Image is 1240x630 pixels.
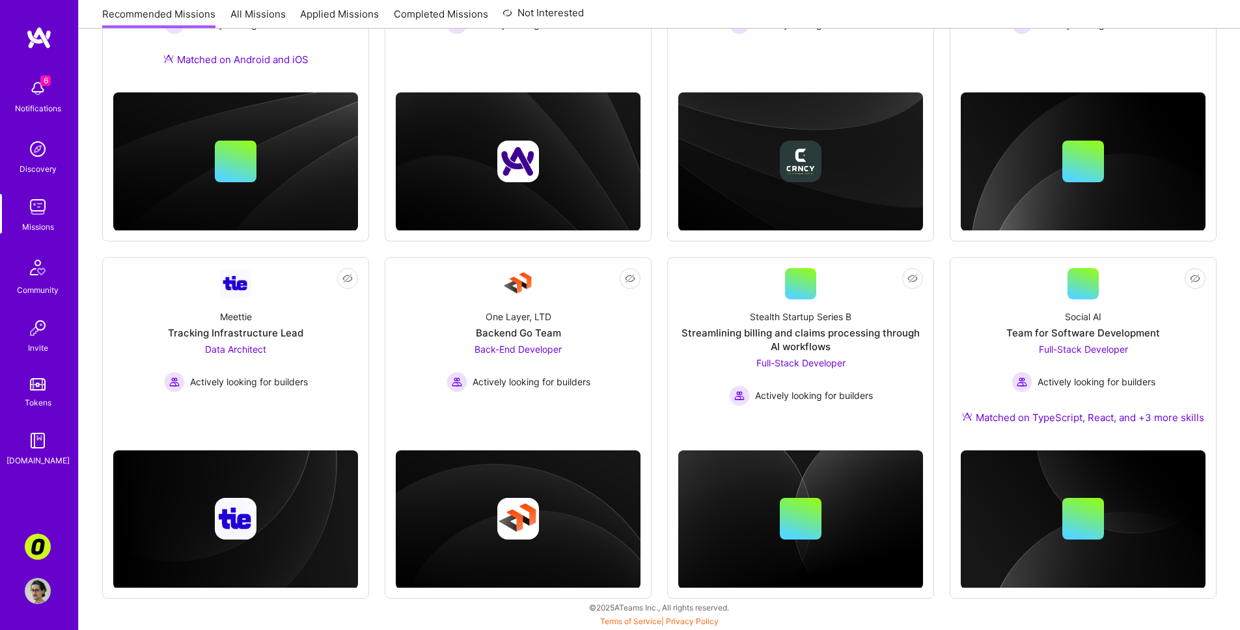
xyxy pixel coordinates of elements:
[300,7,379,29] a: Applied Missions
[1065,310,1101,323] div: Social AI
[600,616,719,626] span: |
[678,450,923,589] img: cover
[497,141,539,182] img: Company logo
[40,75,51,86] span: 6
[780,141,821,182] img: Company logo
[25,396,51,409] div: Tokens
[25,578,51,604] img: User Avatar
[113,268,358,423] a: Company LogoMeettieTracking Infrastructure LeadData Architect Actively looking for buildersActive...
[678,92,923,231] img: cover
[750,310,851,323] div: Stealth Startup Series B
[678,268,923,423] a: Stealth Startup Series BStreamlining billing and claims processing through AI workflowsFull-Stack...
[205,344,266,355] span: Data Architect
[215,498,256,540] img: Company logo
[497,498,539,540] img: Company logo
[25,194,51,220] img: teamwork
[625,273,635,284] i: icon EyeClosed
[447,372,467,392] img: Actively looking for builders
[961,268,1206,440] a: Social AITeam for Software DevelopmentFull-Stack Developer Actively looking for buildersActively ...
[17,283,59,297] div: Community
[28,341,48,355] div: Invite
[190,375,308,389] span: Actively looking for builders
[15,102,61,115] div: Notifications
[755,389,873,402] span: Actively looking for builders
[21,534,54,560] a: Corner3: Building an AI User Researcher
[475,344,562,355] span: Back-End Developer
[503,5,584,29] a: Not Interested
[907,273,918,284] i: icon EyeClosed
[25,75,51,102] img: bell
[678,326,923,353] div: Streamlining billing and claims processing through AI workflows
[1006,326,1160,340] div: Team for Software Development
[22,220,54,234] div: Missions
[962,411,1204,424] div: Matched on TypeScript, React, and +3 more skills
[1190,273,1200,284] i: icon EyeClosed
[1039,344,1128,355] span: Full-Stack Developer
[342,273,353,284] i: icon EyeClosed
[20,162,57,176] div: Discovery
[25,136,51,162] img: discovery
[113,92,358,231] img: cover
[756,357,846,368] span: Full-Stack Developer
[168,326,303,340] div: Tracking Infrastructure Lead
[78,591,1240,623] div: © 2025 ATeams Inc., All rights reserved.
[1012,372,1032,392] img: Actively looking for builders
[22,252,53,283] img: Community
[729,385,750,406] img: Actively looking for builders
[164,372,185,392] img: Actively looking for builders
[220,310,252,323] div: Meettie
[396,268,641,423] a: Company LogoOne Layer, LTDBackend Go TeamBack-End Developer Actively looking for buildersActively...
[163,53,309,66] div: Matched on Android and iOS
[1038,375,1155,389] span: Actively looking for builders
[25,315,51,341] img: Invite
[26,26,52,49] img: logo
[962,411,972,422] img: Ateam Purple Icon
[961,92,1206,231] img: cover
[7,454,70,467] div: [DOMAIN_NAME]
[396,450,641,589] img: cover
[396,92,641,231] img: cover
[102,7,215,29] a: Recommended Missions
[503,268,534,299] img: Company Logo
[220,269,251,297] img: Company Logo
[25,428,51,454] img: guide book
[163,53,174,64] img: Ateam Purple Icon
[394,7,488,29] a: Completed Missions
[666,616,719,626] a: Privacy Policy
[961,450,1206,589] img: cover
[600,616,661,626] a: Terms of Service
[113,450,358,589] img: cover
[486,310,551,323] div: One Layer, LTD
[473,375,590,389] span: Actively looking for builders
[21,578,54,604] a: User Avatar
[30,378,46,390] img: tokens
[25,534,51,560] img: Corner3: Building an AI User Researcher
[230,7,286,29] a: All Missions
[476,326,561,340] div: Backend Go Team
